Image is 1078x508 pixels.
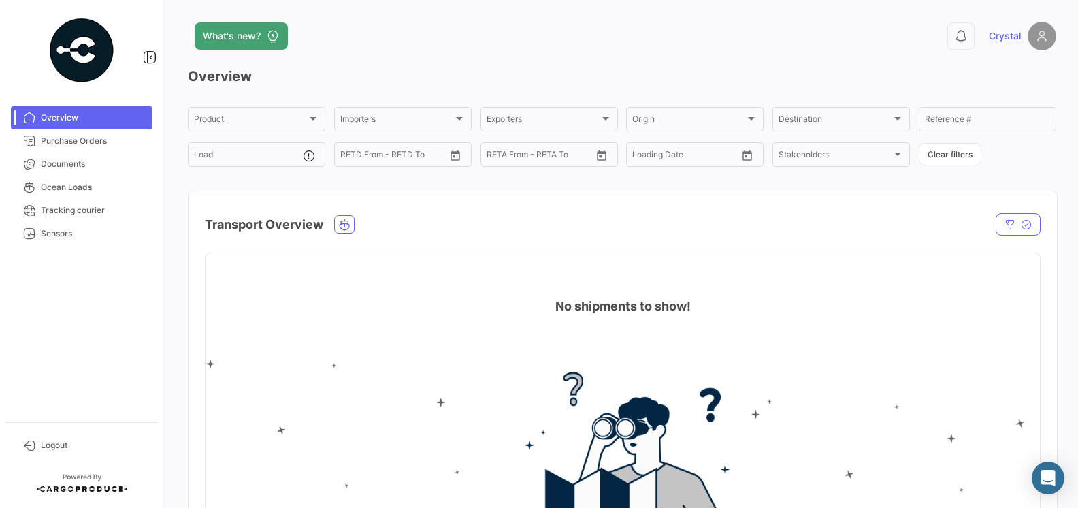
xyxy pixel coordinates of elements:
button: What's new? [195,22,288,50]
div: Abrir Intercom Messenger [1032,462,1064,494]
input: From [340,152,359,161]
span: Importers [340,116,453,126]
span: Logout [41,439,147,451]
input: From [632,152,651,161]
button: Clear filters [919,143,981,165]
span: Documents [41,158,147,170]
span: Origin [632,116,745,126]
a: Purchase Orders [11,129,152,153]
a: Ocean Loads [11,176,152,199]
span: What's new? [203,29,261,43]
span: Overview [41,112,147,124]
input: To [369,152,419,161]
span: Product [194,116,307,126]
span: Crystal [989,29,1021,43]
span: Purchase Orders [41,135,147,147]
span: Tracking courier [41,204,147,217]
h4: Transport Overview [205,215,323,234]
button: Ocean [335,216,354,233]
h3: Overview [188,67,1056,86]
span: Destination [779,116,892,126]
input: To [661,152,710,161]
span: Ocean Loads [41,181,147,193]
a: Documents [11,153,152,176]
button: Open calendar [737,145,757,165]
button: Open calendar [591,145,612,165]
span: Stakeholders [779,152,892,161]
img: powered-by.png [48,16,116,84]
button: Open calendar [445,145,465,165]
input: To [515,152,565,161]
h4: No shipments to show! [555,297,691,316]
img: placeholder-user.png [1028,22,1056,50]
a: Sensors [11,222,152,245]
input: From [487,152,506,161]
a: Overview [11,106,152,129]
span: Sensors [41,227,147,240]
span: Exporters [487,116,600,126]
a: Tracking courier [11,199,152,222]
